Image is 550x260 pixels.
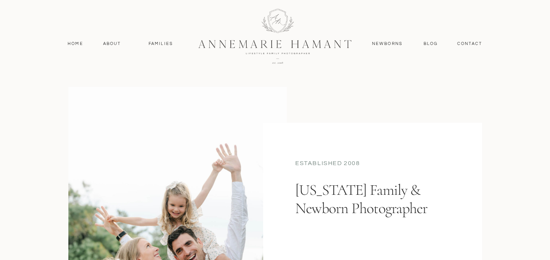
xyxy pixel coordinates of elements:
[64,40,87,47] a: Home
[369,40,406,47] a: Newborns
[101,40,123,47] a: About
[295,181,446,247] h1: [US_STATE] Family & Newborn Photographer
[295,159,450,169] div: established 2008
[422,40,440,47] a: Blog
[144,40,178,47] a: Families
[453,40,486,47] a: contact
